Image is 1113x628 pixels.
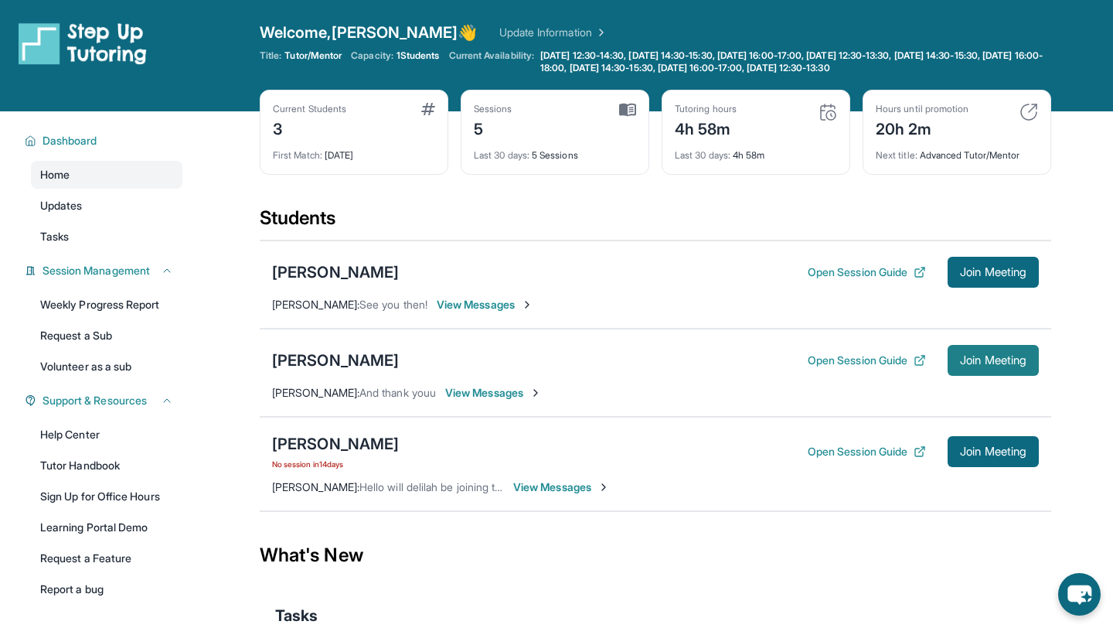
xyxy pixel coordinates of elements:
[808,353,926,368] button: Open Session Guide
[819,103,837,121] img: card
[36,263,173,278] button: Session Management
[449,49,534,74] span: Current Availability:
[1058,573,1101,616] button: chat-button
[31,544,182,572] a: Request a Feature
[960,268,1026,277] span: Join Meeting
[43,263,150,278] span: Session Management
[351,49,393,62] span: Capacity:
[31,575,182,603] a: Report a bug
[521,299,533,311] img: Chevron-Right
[40,198,83,213] span: Updates
[876,115,968,140] div: 20h 2m
[31,421,182,449] a: Help Center
[31,452,182,480] a: Tutor Handbook
[40,167,70,183] span: Home
[273,149,322,161] span: First Match :
[876,103,968,115] div: Hours until promotion
[272,386,359,399] span: [PERSON_NAME] :
[540,49,1048,74] span: [DATE] 12:30-14:30, [DATE] 14:30-15:30, [DATE] 16:00-17:00, [DATE] 12:30-13:30, [DATE] 14:30-15:3...
[359,480,571,493] span: Hello will delilah be joining tutoring [DATE]?
[31,192,182,220] a: Updates
[36,133,173,148] button: Dashboard
[31,483,182,510] a: Sign Up for Office Hours
[445,385,542,401] span: View Messages
[675,140,837,162] div: 4h 58m
[272,350,399,371] div: [PERSON_NAME]
[537,49,1051,74] a: [DATE] 12:30-14:30, [DATE] 14:30-15:30, [DATE] 16:00-17:00, [DATE] 12:30-13:30, [DATE] 14:30-15:3...
[260,22,478,43] span: Welcome, [PERSON_NAME] 👋
[474,103,512,115] div: Sessions
[272,433,399,455] div: [PERSON_NAME]
[31,353,182,381] a: Volunteer as a sub
[40,229,69,244] span: Tasks
[675,103,737,115] div: Tutoring hours
[960,447,1026,456] span: Join Meeting
[1019,103,1038,121] img: card
[397,49,440,62] span: 1 Students
[31,161,182,189] a: Home
[421,103,435,115] img: card
[960,356,1026,365] span: Join Meeting
[808,444,926,459] button: Open Session Guide
[619,103,636,117] img: card
[474,149,529,161] span: Last 30 days :
[876,149,917,161] span: Next title :
[948,257,1039,288] button: Join Meeting
[499,25,608,40] a: Update Information
[275,605,318,626] span: Tasks
[272,261,399,283] div: [PERSON_NAME]
[31,223,182,251] a: Tasks
[592,25,608,40] img: Chevron Right
[597,481,610,493] img: Chevron-Right
[272,458,399,470] span: No session in 14 days
[675,115,737,140] div: 4h 58m
[284,49,342,62] span: Tutor/Mentor
[272,298,359,311] span: [PERSON_NAME] :
[948,345,1039,376] button: Join Meeting
[529,387,542,399] img: Chevron-Right
[675,149,730,161] span: Last 30 days :
[31,291,182,319] a: Weekly Progress Report
[31,514,182,541] a: Learning Portal Demo
[359,298,427,311] span: See you then!
[948,436,1039,467] button: Join Meeting
[260,206,1051,240] div: Students
[260,49,281,62] span: Title:
[513,480,610,495] span: View Messages
[36,393,173,408] button: Support & Resources
[43,133,97,148] span: Dashboard
[273,115,346,140] div: 3
[272,480,359,493] span: [PERSON_NAME] :
[437,297,533,312] span: View Messages
[474,115,512,140] div: 5
[260,521,1051,589] div: What's New
[43,393,147,408] span: Support & Resources
[474,140,636,162] div: 5 Sessions
[273,103,346,115] div: Current Students
[19,22,147,65] img: logo
[273,140,435,162] div: [DATE]
[359,386,436,399] span: And thank youu
[876,140,1038,162] div: Advanced Tutor/Mentor
[808,265,926,280] button: Open Session Guide
[31,322,182,350] a: Request a Sub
